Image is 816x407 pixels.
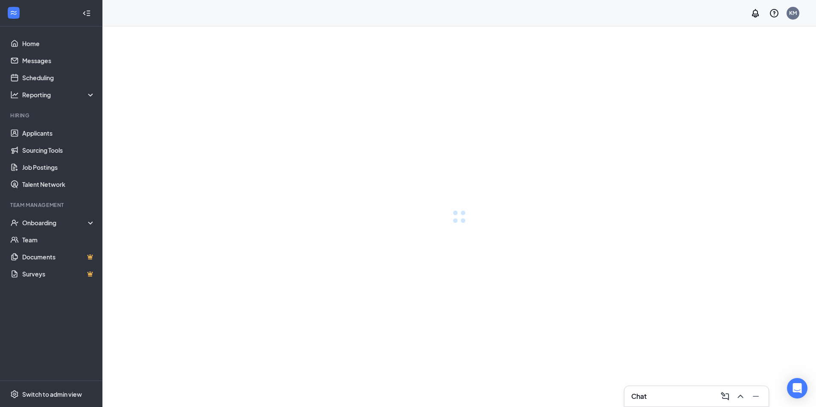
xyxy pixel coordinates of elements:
[10,390,19,398] svg: Settings
[22,52,95,69] a: Messages
[789,9,797,17] div: KM
[22,218,96,227] div: Onboarding
[82,9,91,17] svg: Collapse
[22,231,95,248] a: Team
[10,90,19,99] svg: Analysis
[10,218,19,227] svg: UserCheck
[787,378,807,398] div: Open Intercom Messenger
[22,176,95,193] a: Talent Network
[9,9,18,17] svg: WorkstreamLogo
[717,390,731,403] button: ComposeMessage
[748,390,762,403] button: Minimize
[735,391,746,401] svg: ChevronUp
[22,125,95,142] a: Applicants
[22,265,95,282] a: SurveysCrown
[22,142,95,159] a: Sourcing Tools
[10,112,93,119] div: Hiring
[751,391,761,401] svg: Minimize
[22,90,96,99] div: Reporting
[10,201,93,209] div: Team Management
[733,390,746,403] button: ChevronUp
[720,391,730,401] svg: ComposeMessage
[22,69,95,86] a: Scheduling
[22,390,82,398] div: Switch to admin view
[631,392,647,401] h3: Chat
[22,159,95,176] a: Job Postings
[769,8,779,18] svg: QuestionInfo
[22,248,95,265] a: DocumentsCrown
[750,8,761,18] svg: Notifications
[22,35,95,52] a: Home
